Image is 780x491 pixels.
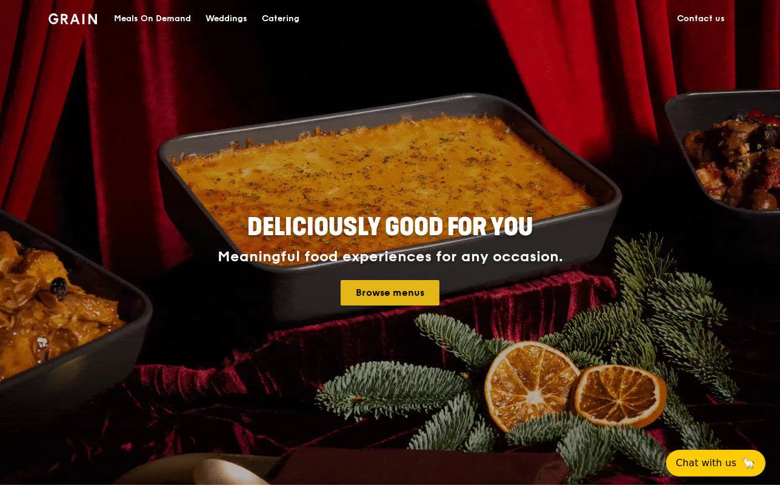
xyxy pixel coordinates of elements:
span: Deliciously good for you [247,213,533,242]
div: Meaningful food experiences for any occasion. [172,249,608,266]
button: Chat with us🦙 [666,450,765,476]
div: Weddings [205,1,247,37]
a: Weddings [198,1,255,37]
a: Contact us [670,1,732,37]
span: Chat with us [676,456,736,470]
div: Catering [262,1,299,37]
span: 🦙 [741,456,756,470]
a: Catering [255,1,307,37]
img: Grain [48,13,98,24]
a: Browse menus [341,280,439,306]
div: Meals On Demand [114,1,191,37]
